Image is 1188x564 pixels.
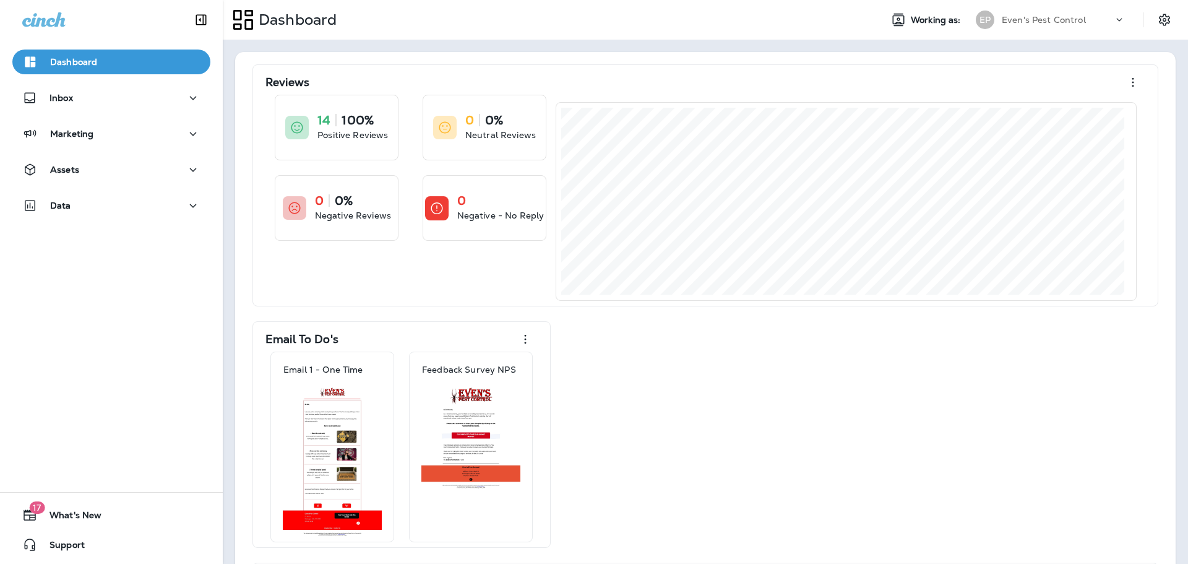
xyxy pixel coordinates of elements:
p: Feedback Survey NPS [422,365,516,375]
p: Data [50,201,71,210]
p: Neutral Reviews [465,129,536,141]
p: Dashboard [254,11,337,29]
p: Negative Reviews [315,209,391,222]
span: 17 [29,501,45,514]
p: 0% [485,114,503,126]
p: Even's Pest Control [1002,15,1086,25]
img: 43b0cc78-682b-4846-823e-06ca665c9a1e.jpg [283,387,382,537]
img: 6e35e749-77fb-45f3-9e5d-48578cc40608.jpg [421,387,520,489]
p: Email 1 - One Time [283,365,363,375]
button: Support [12,532,210,557]
p: Positive Reviews [317,129,388,141]
button: Inbox [12,85,210,110]
span: Working as: [911,15,963,25]
p: 0 [465,114,474,126]
p: Inbox [49,93,73,103]
span: Support [37,540,85,555]
p: Dashboard [50,57,97,67]
p: Assets [50,165,79,175]
button: Marketing [12,121,210,146]
p: 100% [342,114,374,126]
button: Dashboard [12,50,210,74]
p: Negative - No Reply [457,209,544,222]
div: EP [976,11,994,29]
button: Assets [12,157,210,182]
p: 14 [317,114,330,126]
p: 0 [457,194,466,207]
p: 0% [335,194,353,207]
p: Reviews [265,76,309,89]
button: 17What's New [12,503,210,527]
button: Collapse Sidebar [184,7,218,32]
p: Marketing [50,129,93,139]
span: What's New [37,510,101,525]
p: 0 [315,194,324,207]
button: Settings [1153,9,1176,31]
p: Email To Do's [265,333,338,345]
button: Data [12,193,210,218]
